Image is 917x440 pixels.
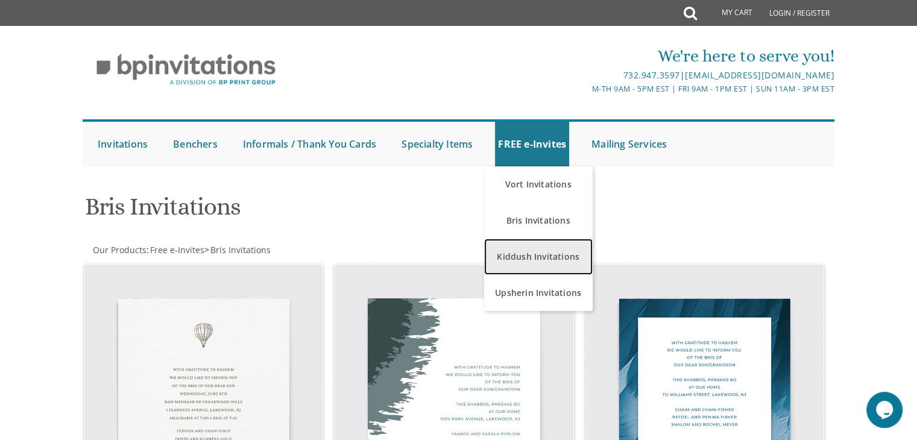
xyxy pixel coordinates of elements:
[588,122,670,166] a: Mailing Services
[685,69,834,81] a: [EMAIL_ADDRESS][DOMAIN_NAME]
[495,122,569,166] a: FREE e-Invites
[623,69,679,81] a: 732.947.3597
[696,1,761,25] a: My Cart
[83,244,459,256] div: :
[83,45,289,95] img: BP Invitation Loft
[334,83,834,95] div: M-Th 9am - 5pm EST | Fri 9am - 1pm EST | Sun 11am - 3pm EST
[92,244,147,256] a: Our Products
[484,166,593,203] a: Vort Invitations
[149,244,204,256] a: Free e-Invites
[399,122,476,166] a: Specialty Items
[484,239,593,275] a: Kiddush Invitations
[85,193,577,229] h1: Bris Invitations
[209,244,271,256] a: Bris Invitations
[240,122,379,166] a: Informals / Thank You Cards
[334,44,834,68] div: We're here to serve you!
[150,244,204,256] span: Free e-Invites
[95,122,151,166] a: Invitations
[484,275,593,311] a: Upsherin Invitations
[204,244,271,256] span: >
[334,68,834,83] div: |
[866,392,905,428] iframe: chat widget
[484,203,593,239] a: Bris Invitations
[170,122,221,166] a: Benchers
[210,244,271,256] span: Bris Invitations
